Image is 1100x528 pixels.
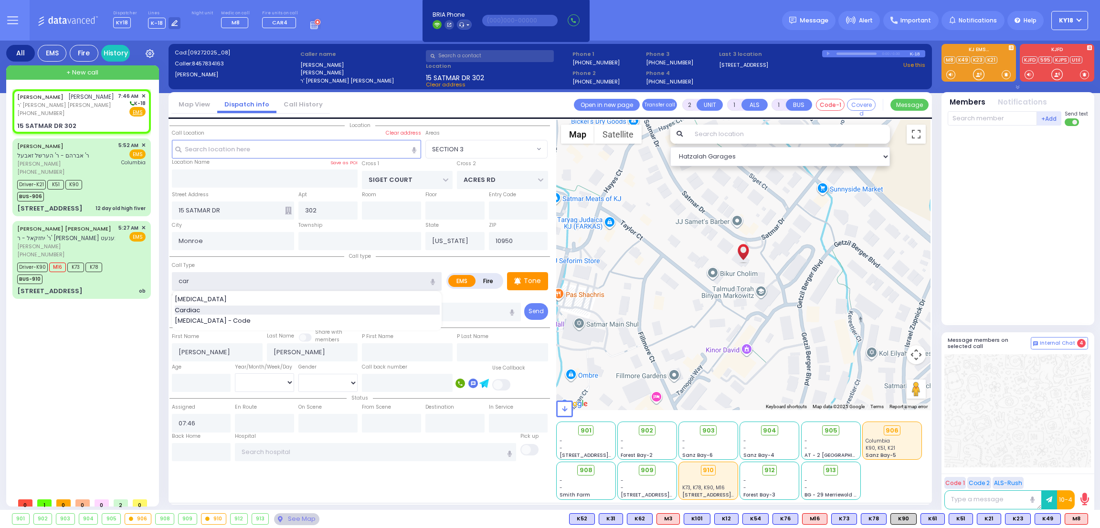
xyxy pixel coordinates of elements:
a: History [101,45,130,62]
div: 15 SATMAR DR 302 [17,121,76,131]
div: BLS [569,513,595,525]
div: K23 [1005,513,1031,525]
div: MOSHE HERSH KLEIN [735,236,751,265]
span: 5:27 AM [118,224,138,232]
label: Room [362,191,376,199]
label: [PHONE_NUMBER] [572,59,620,66]
button: UNIT [697,99,723,111]
span: Phone 2 [572,69,643,77]
span: 0 [56,499,71,507]
span: 0 [75,499,90,507]
span: - [743,437,746,444]
div: BLS [920,513,945,525]
span: K73 [67,263,84,272]
span: ✕ [141,92,146,100]
div: ALS KJ [1065,513,1088,525]
label: City [172,222,182,229]
button: Internal Chat 4 [1031,337,1088,349]
a: [PERSON_NAME] [17,142,63,150]
button: Covered [847,99,876,111]
span: [PHONE_NUMBER] [17,168,64,176]
span: Send text [1065,110,1088,117]
span: 904 [763,426,776,435]
label: Assigned [172,403,195,411]
button: Code-1 [816,99,845,111]
span: - [560,484,562,491]
div: 903 [56,514,74,524]
span: Other building occupants [285,207,292,214]
div: [STREET_ADDRESS] [17,286,83,296]
div: 904 [79,514,98,524]
label: Back Home [172,433,201,440]
input: Search a contact [426,50,554,62]
label: [PERSON_NAME] [175,71,297,79]
button: Drag Pegman onto the map to open Street View [907,380,926,399]
label: Fire units on call [262,11,299,16]
a: M8 [944,56,955,63]
span: Alert [859,16,873,25]
label: [PHONE_NUMBER] [572,78,620,85]
label: From Scene [362,403,391,411]
div: BLS [977,513,1001,525]
span: K51 [47,180,64,190]
span: Forest Bay-3 [743,491,775,498]
label: Fire [475,275,502,287]
div: K21 [977,513,1001,525]
label: P First Name [362,333,393,340]
span: Sanz Bay-5 [866,452,896,459]
span: 1 [37,499,52,507]
span: SECTION 3 [432,145,464,154]
input: Search hospital [235,443,516,461]
label: Cross 2 [457,160,476,168]
span: Notifications [959,16,997,25]
button: Code 2 [967,477,991,489]
div: BLS [627,513,653,525]
div: BLS [714,513,739,525]
a: 595 [1038,56,1052,63]
span: - [560,437,562,444]
span: 0 [95,499,109,507]
span: - [743,484,746,491]
label: Township [298,222,322,229]
div: K76 [772,513,798,525]
label: P Last Name [457,333,488,340]
label: Entry Code [489,191,516,199]
label: Dispatcher [113,11,137,16]
div: K12 [714,513,739,525]
span: 908 [580,465,592,475]
div: BLS [742,513,769,525]
span: K78 [85,263,102,272]
img: Logo [38,14,101,26]
label: Last Name [267,332,294,340]
button: Message [890,99,929,111]
span: - [804,484,807,491]
label: Destination [425,403,454,411]
label: En Route [235,403,257,411]
label: Apt [298,191,307,199]
span: [STREET_ADDRESS][PERSON_NAME] [682,491,772,498]
div: K51 [949,513,973,525]
div: K62 [627,513,653,525]
label: Call back number [362,363,407,371]
div: 908 [156,514,174,524]
span: Phone 1 [572,50,643,58]
span: M8 [232,19,240,26]
a: K21 [985,56,997,63]
label: Last 3 location [719,50,822,58]
span: 5:52 AM [118,142,138,149]
div: M16 [802,513,827,525]
label: In Service [489,403,513,411]
a: [PERSON_NAME] [17,93,63,101]
a: K23 [971,56,984,63]
span: - [743,477,746,484]
label: [PHONE_NUMBER] [646,78,693,85]
span: 901 [581,426,592,435]
span: 912 [764,465,775,475]
button: Transfer call [642,99,677,111]
div: ob [139,287,146,295]
label: Location [426,62,570,70]
span: + New call [66,68,98,77]
button: Map camera controls [907,345,926,364]
span: K73, K78, K90, M16 [682,484,725,491]
span: - [621,484,624,491]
